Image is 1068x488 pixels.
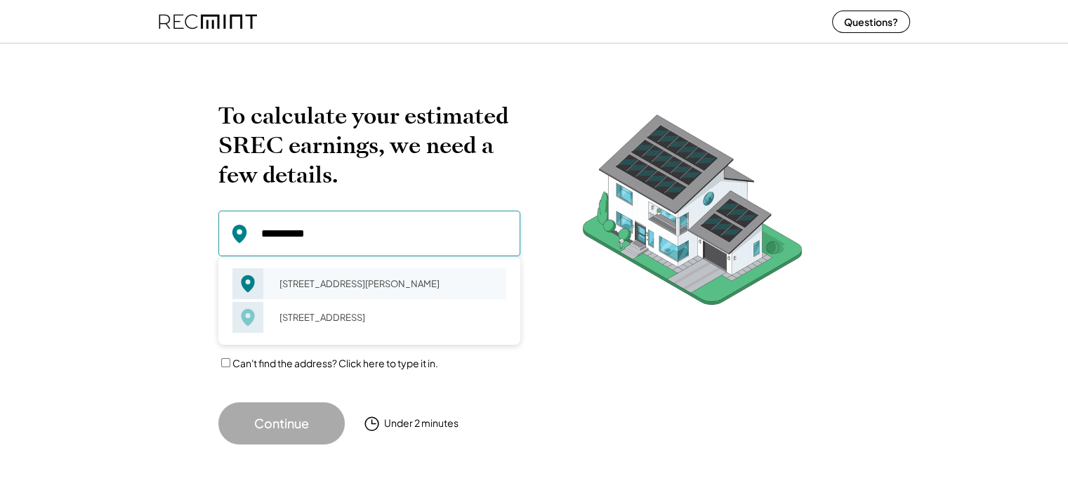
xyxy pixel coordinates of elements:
img: RecMintArtboard%207.png [555,101,829,327]
button: Questions? [832,11,910,33]
div: Under 2 minutes [384,416,459,430]
h2: To calculate your estimated SREC earnings, we need a few details. [218,101,520,190]
button: Continue [218,402,345,444]
label: Can't find the address? Click here to type it in. [232,357,438,369]
div: [STREET_ADDRESS] [270,308,506,327]
img: recmint-logotype%403x%20%281%29.jpeg [159,3,257,40]
div: [STREET_ADDRESS][PERSON_NAME] [270,274,506,294]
